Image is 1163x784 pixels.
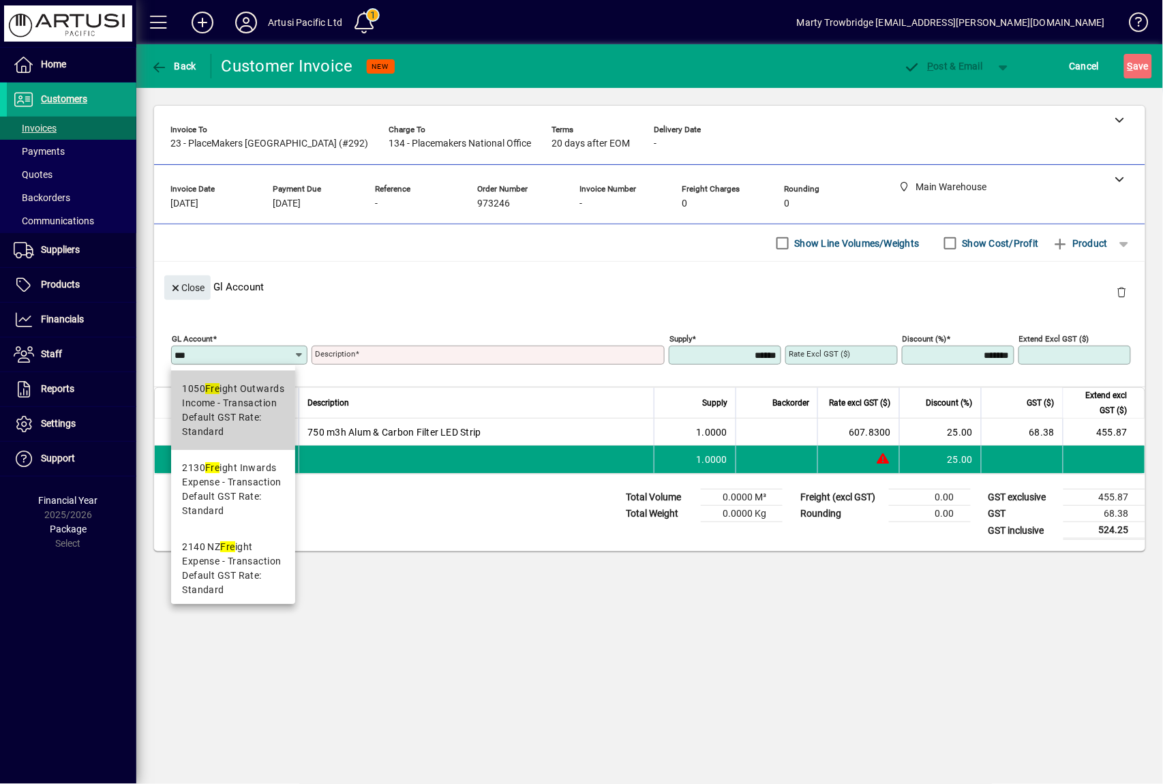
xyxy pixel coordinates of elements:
button: Add [181,10,224,35]
span: P [928,61,934,72]
span: [DATE] [170,198,198,209]
td: 524.25 [1063,522,1145,539]
mat-label: GL Account [172,334,213,344]
td: 0.0000 M³ [701,489,783,506]
td: Total Volume [619,489,701,506]
td: 455.87 [1063,419,1145,446]
span: NEW [372,62,389,71]
app-page-header-button: Delete [1106,286,1138,298]
button: Save [1124,54,1152,78]
span: Income - Transaction [182,396,277,410]
span: 0 [784,198,789,209]
span: Cancel [1070,55,1100,77]
span: - [375,198,378,209]
div: 2130 ight Inwards [182,461,284,475]
div: 2140 NZ ight [182,540,284,554]
span: Home [41,59,66,70]
button: Cancel [1066,54,1103,78]
span: Financials [41,314,84,325]
span: Support [41,453,75,464]
span: 23 - PlaceMakers [GEOGRAPHIC_DATA] (#292) [170,138,368,149]
span: 750 m3h Alum & Carbon Filter LED Strip [307,425,481,439]
button: Profile [224,10,268,35]
span: ave [1128,55,1149,77]
a: Knowledge Base [1119,3,1146,47]
em: Fre [205,383,220,394]
a: Quotes [7,163,136,186]
td: 0.0000 Kg [701,506,783,522]
td: 455.87 [1063,489,1145,506]
span: Backorders [14,192,70,203]
span: 134 - Placemakers National Office [389,138,531,149]
a: Reports [7,372,136,406]
label: Show Cost/Profit [960,237,1039,250]
td: GST exclusive [982,489,1063,506]
a: Support [7,442,136,476]
button: Delete [1106,275,1138,308]
span: Backorder [772,395,809,410]
div: Artusi Pacific Ltd [268,12,342,33]
span: Description [307,395,349,410]
div: Customer Invoice [222,55,353,77]
span: 973246 [477,198,510,209]
em: Fre [205,462,220,473]
a: Payments [7,140,136,163]
button: Back [147,54,200,78]
mat-label: Description [315,349,355,359]
span: Invoices [14,123,57,134]
mat-label: Supply [669,334,692,344]
td: 25.00 [899,419,981,446]
div: 607.8300 [826,425,891,439]
mat-label: Rate excl GST ($) [789,349,850,359]
span: Extend excl GST ($) [1072,388,1128,418]
td: Total Weight [619,506,701,522]
td: GST [982,506,1063,522]
button: Post & Email [897,54,990,78]
mat-label: Discount (%) [903,334,947,344]
span: 0 [682,198,687,209]
span: 1.0000 [697,453,728,466]
span: Communications [14,215,94,226]
span: S [1128,61,1133,72]
mat-option: 1050 Freight Outwards [171,371,295,450]
span: - [579,198,582,209]
span: Quotes [14,169,52,180]
span: Products [41,279,80,290]
a: Home [7,48,136,82]
mat-label: Extend excl GST ($) [1019,334,1089,344]
span: Financial Year [39,495,98,506]
app-page-header-button: Close [161,281,214,293]
td: 0.00 [889,506,971,522]
span: Supply [702,395,727,410]
span: [DATE] [273,198,301,209]
span: Expense - Transaction [182,554,281,569]
em: Fre [220,541,235,552]
span: Discount (%) [926,395,973,410]
span: Package [50,524,87,534]
span: ost & Email [904,61,983,72]
td: 68.38 [1063,506,1145,522]
span: GST ($) [1027,395,1055,410]
a: Communications [7,209,136,232]
span: Rate excl GST ($) [829,395,891,410]
div: Gl Account [154,262,1145,312]
mat-option: 2130 Freight Inwards [171,450,295,529]
span: Customers [41,93,87,104]
app-page-header-button: Back [136,54,211,78]
label: Show Line Volumes/Weights [792,237,920,250]
span: Suppliers [41,244,80,255]
span: - [654,138,656,149]
td: Freight (excl GST) [794,489,889,506]
a: Settings [7,407,136,441]
a: Suppliers [7,233,136,267]
a: Financials [7,303,136,337]
td: GST inclusive [982,522,1063,539]
span: Default GST Rate: Standard [182,569,284,597]
span: Reports [41,383,74,394]
span: Back [151,61,196,72]
span: 1.0000 [697,425,728,439]
a: Staff [7,337,136,372]
div: 1050 ight Outwards [182,382,284,396]
span: Settings [41,418,76,429]
a: Backorders [7,186,136,209]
